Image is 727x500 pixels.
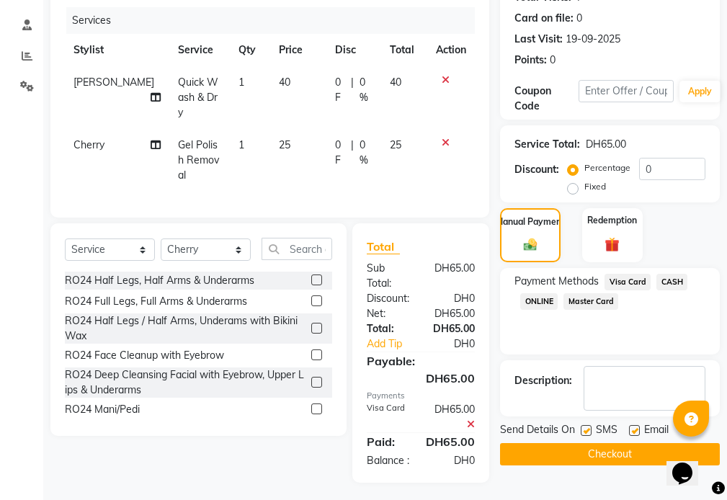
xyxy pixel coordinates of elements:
[563,293,618,310] span: Master Card
[566,32,620,47] div: 19-09-2025
[514,137,580,152] div: Service Total:
[279,76,290,89] span: 40
[514,373,572,388] div: Description:
[356,336,432,352] a: Add Tip
[65,367,305,398] div: RO24 Deep Cleansing Facial with Eyebrow, Upper Lips & Underarms
[584,161,630,174] label: Percentage
[360,75,373,105] span: 0 %
[421,306,486,321] div: DH65.00
[356,433,415,450] div: Paid:
[600,236,624,254] img: _gift.svg
[514,84,578,114] div: Coupon Code
[65,273,254,288] div: RO24 Half Legs, Half Arms & Underarms
[335,138,346,168] span: 0 F
[432,336,486,352] div: DH0
[514,53,547,68] div: Points:
[178,76,218,119] span: Quick Wash & Dry
[584,180,606,193] label: Fixed
[356,370,486,387] div: DH65.00
[421,321,486,336] div: DH65.00
[238,76,244,89] span: 1
[605,274,651,290] span: Visa Card
[360,138,373,168] span: 0 %
[519,237,541,252] img: _cash.svg
[270,34,326,66] th: Price
[666,442,713,486] iframe: chat widget
[73,76,154,89] span: [PERSON_NAME]
[415,433,486,450] div: DH65.00
[356,321,421,336] div: Total:
[427,34,475,66] th: Action
[679,81,721,102] button: Apply
[326,34,381,66] th: Disc
[65,348,224,363] div: RO24 Face Cleanup with Eyebrow
[351,138,354,168] span: |
[596,422,617,440] span: SMS
[66,7,486,34] div: Services
[279,138,290,151] span: 25
[514,11,574,26] div: Card on file:
[500,422,575,440] span: Send Details On
[381,34,427,66] th: Total
[356,352,486,370] div: Payable:
[169,34,230,66] th: Service
[367,390,475,402] div: Payments
[65,34,169,66] th: Stylist
[644,422,669,440] span: Email
[514,162,559,177] div: Discount:
[356,261,421,291] div: Sub Total:
[238,138,244,151] span: 1
[230,34,270,66] th: Qty
[65,402,140,417] div: RO24 Mani/Pedi
[656,274,687,290] span: CASH
[390,138,401,151] span: 25
[586,137,626,152] div: DH65.00
[514,274,599,289] span: Payment Methods
[262,238,332,260] input: Search or Scan
[65,313,305,344] div: RO24 Half Legs / Half Arms, Underams with Bikini Wax
[550,53,556,68] div: 0
[351,75,354,105] span: |
[356,402,421,432] div: Visa Card
[514,32,563,47] div: Last Visit:
[579,80,674,102] input: Enter Offer / Coupon Code
[520,293,558,310] span: ONLINE
[367,239,400,254] span: Total
[421,291,486,306] div: DH0
[421,453,486,468] div: DH0
[496,215,565,228] label: Manual Payment
[356,453,421,468] div: Balance :
[178,138,219,182] span: Gel Polish Removal
[421,261,486,291] div: DH65.00
[587,214,637,227] label: Redemption
[73,138,104,151] span: Cherry
[335,75,346,105] span: 0 F
[500,443,720,465] button: Checkout
[421,402,486,432] div: DH65.00
[356,306,421,321] div: Net:
[390,76,401,89] span: 40
[576,11,582,26] div: 0
[356,291,421,306] div: Discount:
[65,294,247,309] div: RO24 Full Legs, Full Arms & Underarms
